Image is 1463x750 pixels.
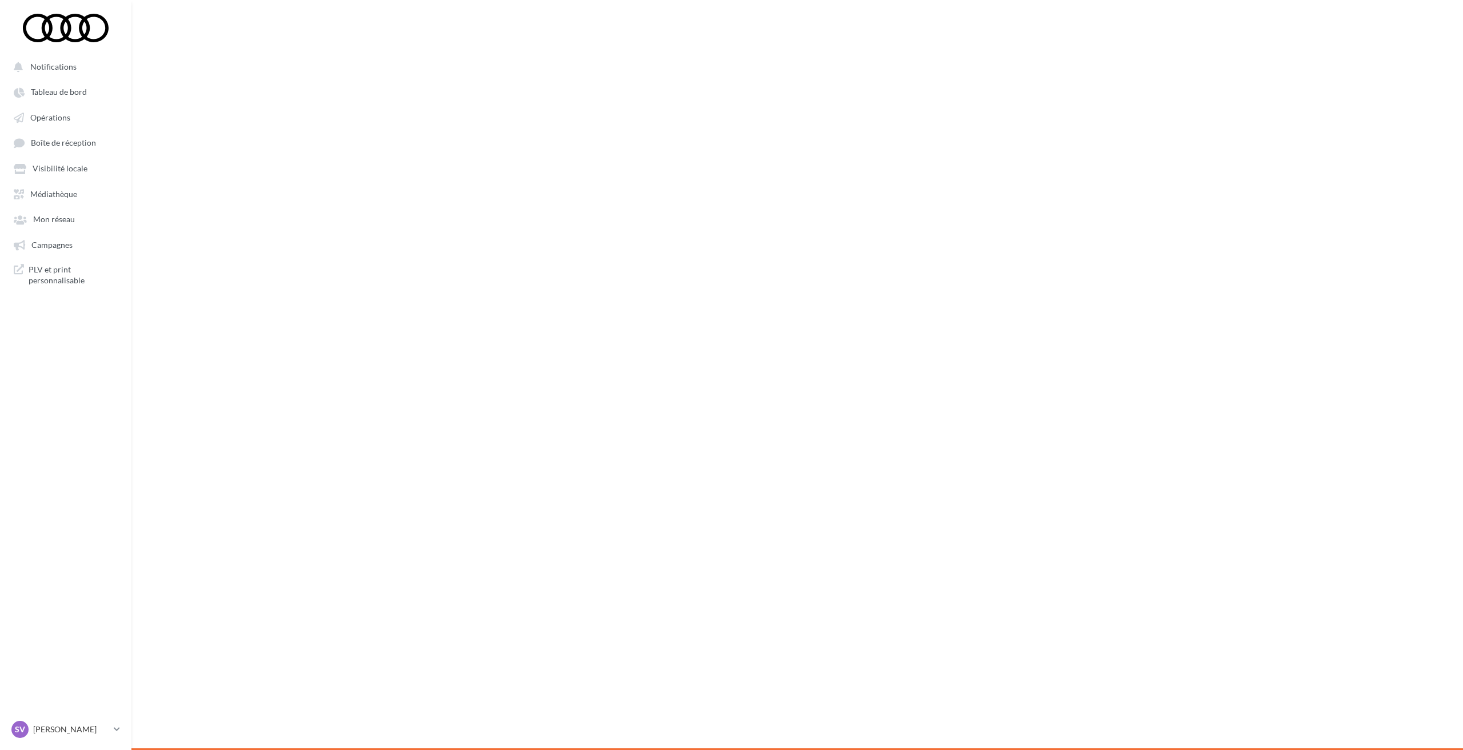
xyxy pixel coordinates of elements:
[7,56,120,77] button: Notifications
[7,132,125,153] a: Boîte de réception
[33,164,87,174] span: Visibilité locale
[31,240,73,250] span: Campagnes
[33,724,109,735] p: [PERSON_NAME]
[30,113,70,122] span: Opérations
[7,158,125,178] a: Visibilité locale
[30,189,77,199] span: Médiathèque
[9,719,122,740] a: SV [PERSON_NAME]
[30,62,77,71] span: Notifications
[15,724,25,735] span: SV
[31,87,87,97] span: Tableau de bord
[7,208,125,229] a: Mon réseau
[7,234,125,255] a: Campagnes
[31,138,96,148] span: Boîte de réception
[7,259,125,291] a: PLV et print personnalisable
[7,107,125,127] a: Opérations
[7,81,125,102] a: Tableau de bord
[33,215,75,224] span: Mon réseau
[29,264,118,286] span: PLV et print personnalisable
[7,183,125,204] a: Médiathèque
